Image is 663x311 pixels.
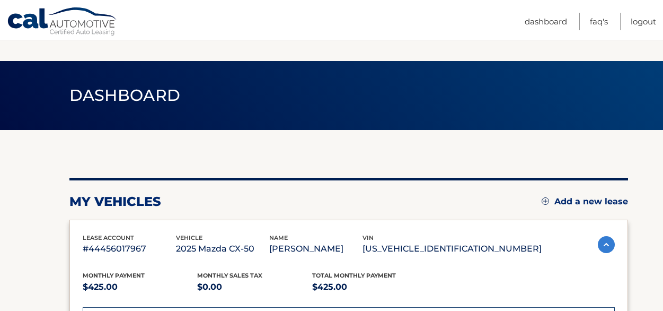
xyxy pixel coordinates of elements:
[176,234,202,241] span: vehicle
[590,13,608,30] a: FAQ's
[363,234,374,241] span: vin
[631,13,656,30] a: Logout
[197,272,262,279] span: Monthly sales Tax
[197,280,312,295] p: $0.00
[69,194,161,210] h2: my vehicles
[542,196,628,207] a: Add a new lease
[83,280,198,295] p: $425.00
[542,197,549,205] img: add.svg
[83,241,176,256] p: #44456017967
[525,13,567,30] a: Dashboard
[363,241,542,256] p: [US_VEHICLE_IDENTIFICATION_NUMBER]
[83,272,145,279] span: Monthly Payment
[83,234,134,241] span: lease account
[69,85,181,105] span: Dashboard
[269,234,288,241] span: name
[598,236,615,253] img: accordion-active.svg
[269,241,363,256] p: [PERSON_NAME]
[312,272,396,279] span: Total Monthly Payment
[7,7,118,38] a: Cal Automotive
[176,241,269,256] p: 2025 Mazda CX-50
[312,280,427,295] p: $425.00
